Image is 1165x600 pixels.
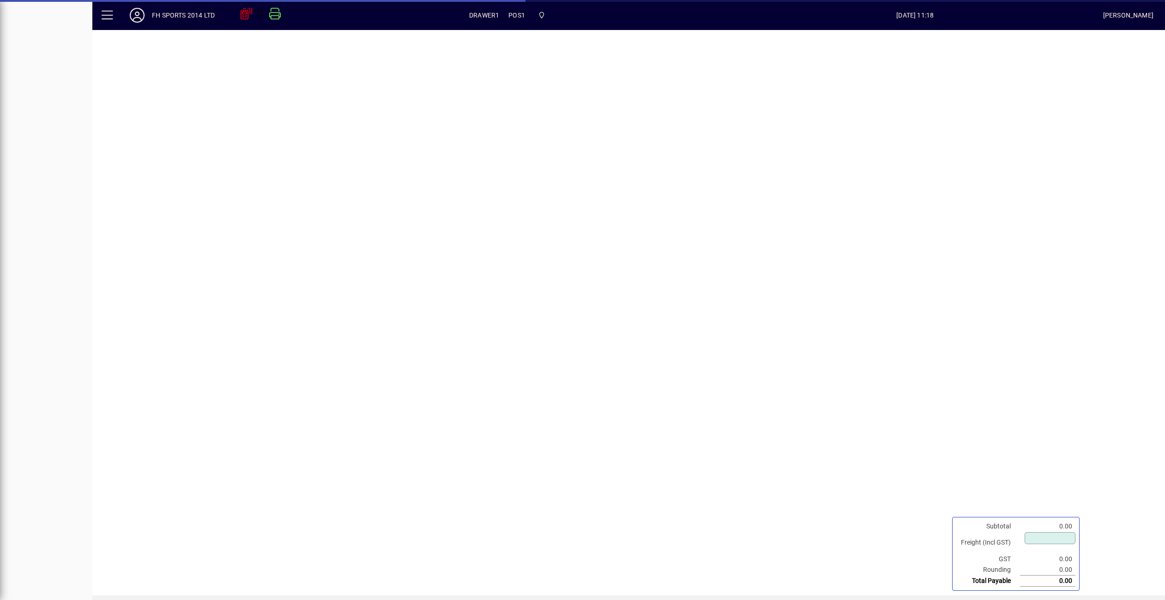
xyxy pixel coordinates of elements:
td: 0.00 [1020,576,1075,587]
td: Freight (Incl GST) [956,532,1020,554]
div: [PERSON_NAME] [1103,8,1153,23]
td: 0.00 [1020,564,1075,576]
td: Rounding [956,564,1020,576]
td: 0.00 [1020,554,1075,564]
span: [DATE] 11:18 [727,8,1103,23]
td: Subtotal [956,521,1020,532]
button: Profile [122,7,152,24]
div: FH SPORTS 2014 LTD [152,8,215,23]
span: POS1 [508,8,525,23]
td: 0.00 [1020,521,1075,532]
td: GST [956,554,1020,564]
span: DRAWER1 [469,8,499,23]
td: Total Payable [956,576,1020,587]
